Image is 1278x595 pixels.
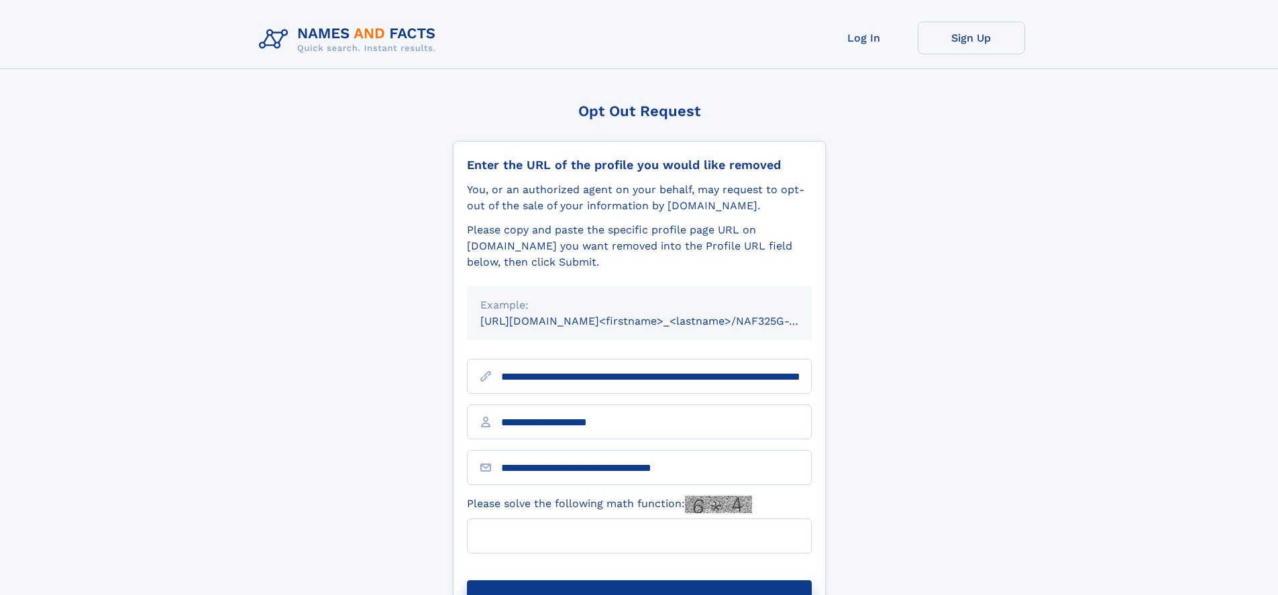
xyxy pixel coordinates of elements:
div: You, or an authorized agent on your behalf, may request to opt-out of the sale of your informatio... [467,182,812,214]
a: Log In [810,21,918,54]
img: Logo Names and Facts [254,21,447,58]
label: Please solve the following math function: [467,496,752,513]
div: Enter the URL of the profile you would like removed [467,158,812,172]
small: [URL][DOMAIN_NAME]<firstname>_<lastname>/NAF325G-xxxxxxxx [480,315,837,327]
a: Sign Up [918,21,1025,54]
div: Please copy and paste the specific profile page URL on [DOMAIN_NAME] you want removed into the Pr... [467,222,812,270]
div: Example: [480,297,798,313]
div: Opt Out Request [453,103,826,119]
